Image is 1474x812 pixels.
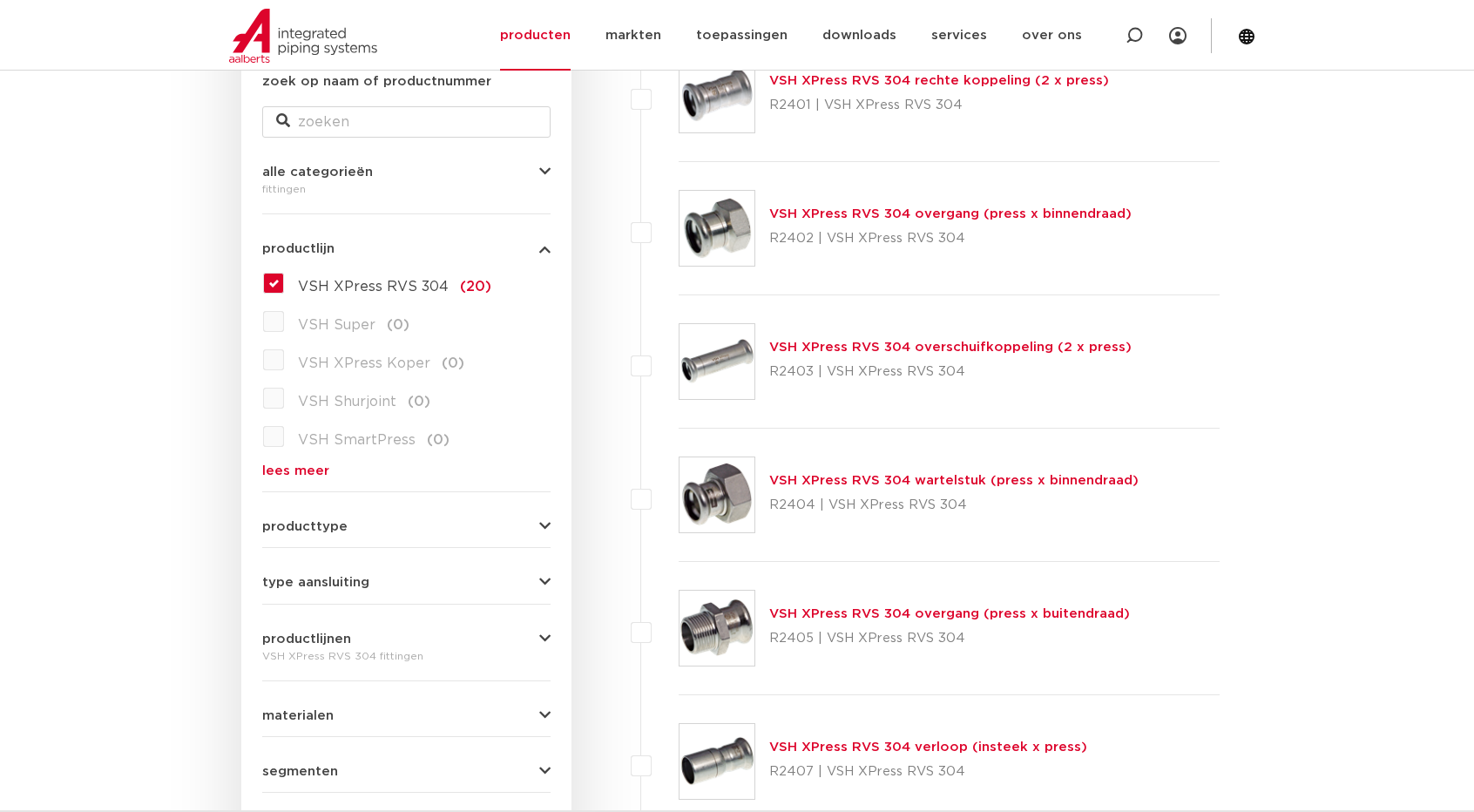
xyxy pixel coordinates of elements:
[769,491,1139,519] p: R2404 | VSH XPress RVS 304
[442,356,464,370] span: (0)
[298,433,416,447] span: VSH SmartPress
[262,166,551,179] button: alle categorieën
[680,724,754,799] img: Thumbnail for VSH XPress RVS 304 verloop (insteek x press)
[262,709,551,722] button: materialen
[387,318,409,332] span: (0)
[262,646,551,667] div: VSH XPress RVS 304 fittingen
[769,758,1087,786] p: R2407 | VSH XPress RVS 304
[262,765,338,778] span: segmenten
[680,191,754,266] img: Thumbnail for VSH XPress RVS 304 overgang (press x binnendraad)
[298,318,375,332] span: VSH Super
[298,280,449,294] span: VSH XPress RVS 304
[262,576,369,589] span: type aansluiting
[262,520,551,533] button: producttype
[769,341,1132,354] a: VSH XPress RVS 304 overschuifkoppeling (2 x press)
[769,474,1139,487] a: VSH XPress RVS 304 wartelstuk (press x binnendraad)
[680,58,754,132] img: Thumbnail for VSH XPress RVS 304 rechte koppeling (2 x press)
[262,71,491,92] label: zoek op naam of productnummer
[769,358,1132,386] p: R2403 | VSH XPress RVS 304
[262,576,551,589] button: type aansluiting
[298,356,430,370] span: VSH XPress Koper
[262,633,351,646] span: productlijnen
[460,280,491,294] span: (20)
[262,242,335,255] span: productlijn
[262,520,348,533] span: producttype
[262,179,551,200] div: fittingen
[769,607,1130,620] a: VSH XPress RVS 304 overgang (press x buitendraad)
[769,207,1132,220] a: VSH XPress RVS 304 overgang (press x binnendraad)
[680,457,754,532] img: Thumbnail for VSH XPress RVS 304 wartelstuk (press x binnendraad)
[680,324,754,399] img: Thumbnail for VSH XPress RVS 304 overschuifkoppeling (2 x press)
[262,633,551,646] button: productlijnen
[262,765,551,778] button: segmenten
[769,625,1130,653] p: R2405 | VSH XPress RVS 304
[262,464,551,477] a: lees meer
[769,74,1109,87] a: VSH XPress RVS 304 rechte koppeling (2 x press)
[769,741,1087,754] a: VSH XPress RVS 304 verloop (insteek x press)
[262,242,551,255] button: productlijn
[769,91,1109,119] p: R2401 | VSH XPress RVS 304
[769,225,1132,253] p: R2402 | VSH XPress RVS 304
[408,395,430,409] span: (0)
[262,106,551,138] input: zoeken
[262,166,373,179] span: alle categorieën
[262,709,334,722] span: materialen
[427,433,450,447] span: (0)
[680,591,754,666] img: Thumbnail for VSH XPress RVS 304 overgang (press x buitendraad)
[298,395,396,409] span: VSH Shurjoint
